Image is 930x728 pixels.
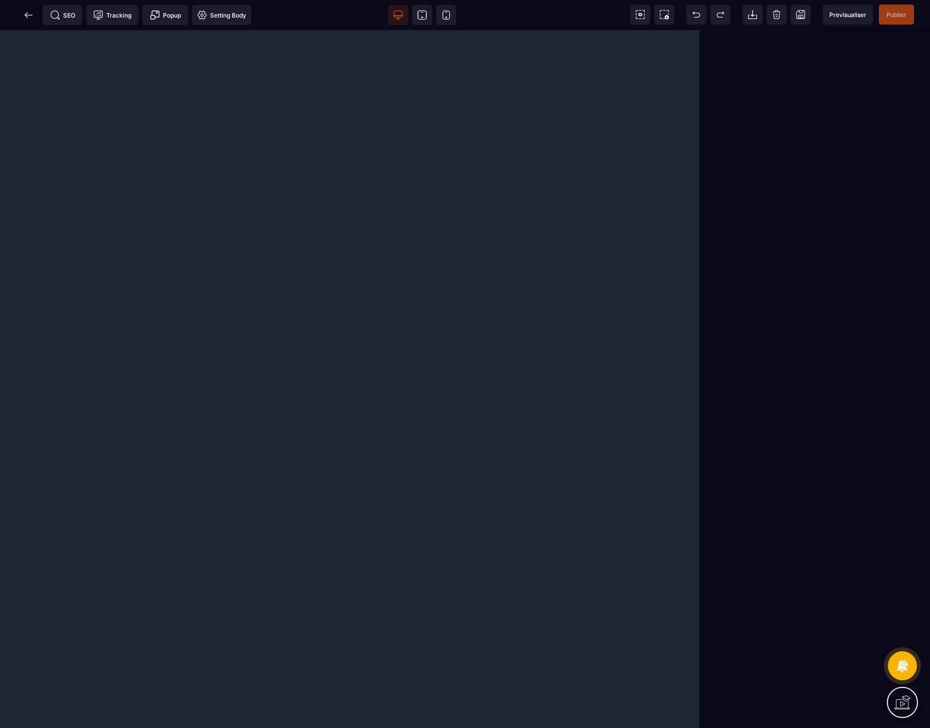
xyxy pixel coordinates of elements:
span: Publier [886,11,906,19]
span: Previsualiser [829,11,866,19]
span: SEO [50,10,75,20]
span: Tracking [93,10,131,20]
span: Setting Body [197,10,246,20]
span: Popup [150,10,181,20]
span: Preview [823,5,873,25]
span: View components [630,5,650,25]
span: Screenshot [654,5,674,25]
